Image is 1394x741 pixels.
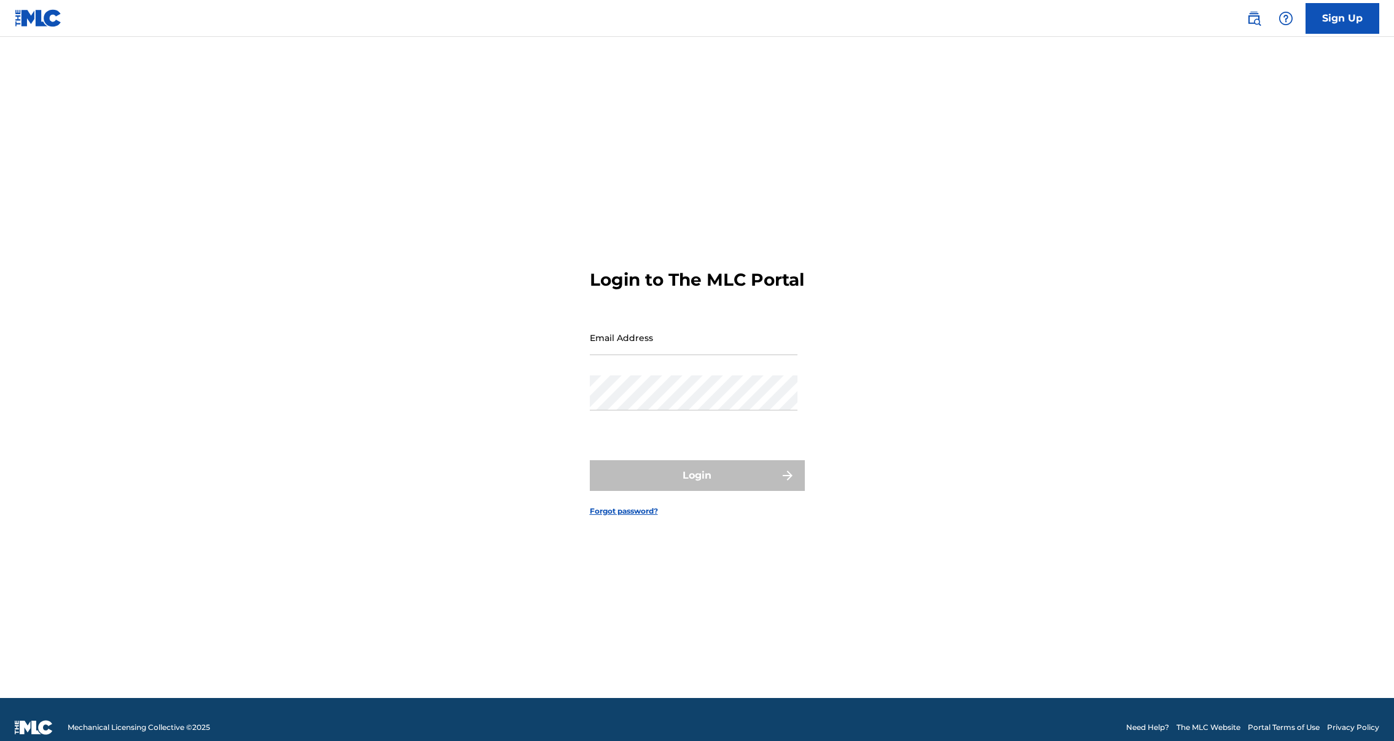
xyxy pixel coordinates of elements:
a: Forgot password? [590,506,658,517]
img: search [1247,11,1261,26]
a: Privacy Policy [1327,722,1379,733]
img: logo [15,720,53,735]
h3: Login to The MLC Portal [590,269,804,291]
a: Portal Terms of Use [1248,722,1320,733]
img: MLC Logo [15,9,62,27]
span: Mechanical Licensing Collective © 2025 [68,722,210,733]
a: Public Search [1242,6,1266,31]
a: Need Help? [1126,722,1169,733]
a: The MLC Website [1177,722,1240,733]
img: help [1278,11,1293,26]
iframe: Chat Widget [1333,682,1394,741]
a: Sign Up [1306,3,1379,34]
div: Help [1274,6,1298,31]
